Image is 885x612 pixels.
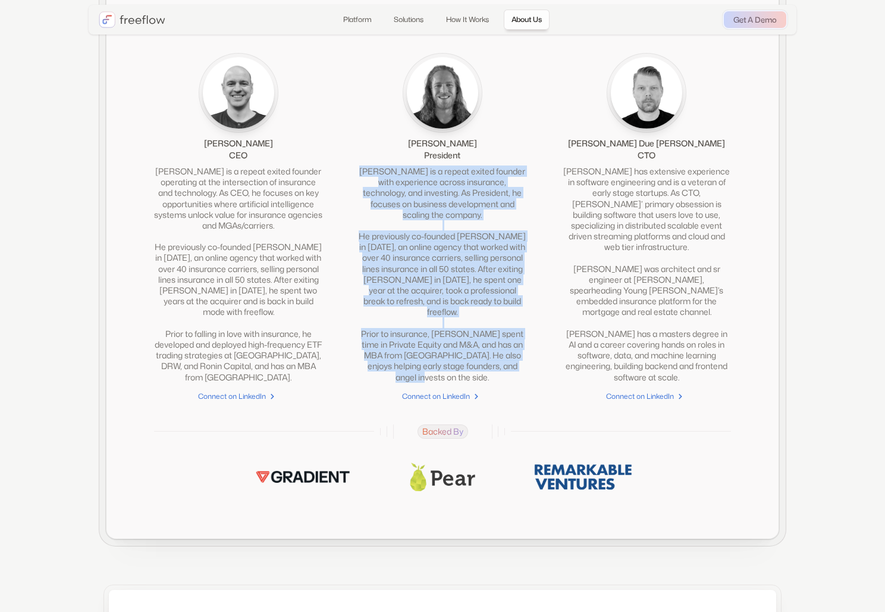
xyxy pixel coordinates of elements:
[606,391,674,402] div: Connect on LinkedIn
[438,10,497,30] a: How It Works
[724,11,786,28] a: Get A Demo
[358,166,526,383] div: [PERSON_NAME] is a repeat exited founder with experience across insurance, technology, and invest...
[504,10,549,30] a: About Us
[402,391,470,402] div: Connect on LinkedIn
[204,138,273,149] div: [PERSON_NAME]
[99,11,165,28] a: home
[563,390,731,403] a: Connect on LinkedIn
[418,424,468,439] span: Backed By
[198,391,266,402] div: Connect on LinkedIn
[154,166,322,383] div: [PERSON_NAME] is a repeat exited founder operating at the intersection of insurance and technolog...
[335,10,379,30] a: Platform
[358,390,526,403] a: Connect on LinkedIn
[386,10,431,30] a: Solutions
[408,138,477,149] div: [PERSON_NAME]
[154,390,322,403] a: Connect on LinkedIn
[229,149,247,161] div: CEO
[568,138,725,149] div: [PERSON_NAME] Due [PERSON_NAME]
[424,149,460,161] div: President
[563,166,731,383] div: [PERSON_NAME] has extensive experience in software engineering and is a veteran of early stage st...
[638,149,655,161] div: CTO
